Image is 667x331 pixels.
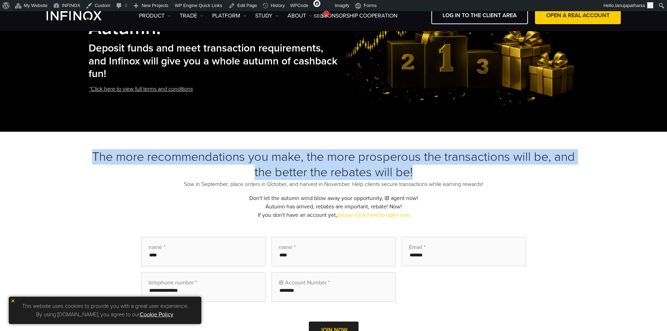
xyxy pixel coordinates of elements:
a: about [287,12,312,20]
font: Imagify [335,3,349,8]
a: platform [212,12,246,20]
font: Don't let the autumn wind blow away your opportunity, IB agent now! [249,195,418,202]
font: tanujapathania [615,3,645,8]
font: . [173,311,174,318]
font: product [139,12,165,19]
font: Sow in September, place orders in October, and harvest in November. Help clients secure transacti... [184,181,483,188]
a: product [139,12,171,20]
font: WPCode [290,3,308,8]
font: INFINOX [62,3,81,8]
a: Open a real account [535,7,621,24]
font: Log in to the client area [443,12,517,19]
font: Edit Page [237,3,257,8]
font: Hello, [603,3,615,8]
a: Log in to the client area [431,7,528,24]
font: and Infinox will give you a whole autumn of cashback fun! [89,55,338,81]
font: This website uses cookies to provide you with a great user experience. By using [DOMAIN_NAME], yo... [22,303,188,318]
font: *Click here to view full terms and conditions [89,85,193,92]
a: INFINOX Logo [47,11,118,20]
a: please click here to open one [337,212,410,219]
font: Deposit funds and meet transaction requirements, [89,42,323,55]
a: Sponsorship Cooperation [321,12,397,20]
a: *Click here to view full terms and conditions [89,81,194,98]
font: 0 [125,3,127,8]
font: study [255,12,272,19]
font: Forms [364,3,377,8]
img: yellow close icon [11,298,15,303]
font: New Projects [141,3,168,8]
font: trade [180,12,197,19]
a: study [255,12,279,20]
font: If you don't have an account yet, [258,212,337,219]
font: Autumn has arrived, rebates are important, rebate! Now! [265,203,402,210]
font: platform [212,12,240,19]
font: 8 [325,13,327,19]
font: My Website [24,3,48,8]
font: about [287,12,306,19]
font: The more recommendations you make, the more prosperous the transactions will be, and the better t... [92,149,575,180]
font: History [271,3,285,8]
font: Open a real account [546,12,610,19]
font: Sponsorship Cooperation [321,12,397,19]
font: Custom [95,3,110,8]
font: SEO [313,13,323,19]
font: WP Engine Quick Links [175,3,222,8]
a: trade [180,12,203,20]
a: Cookie Policy [140,311,173,318]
